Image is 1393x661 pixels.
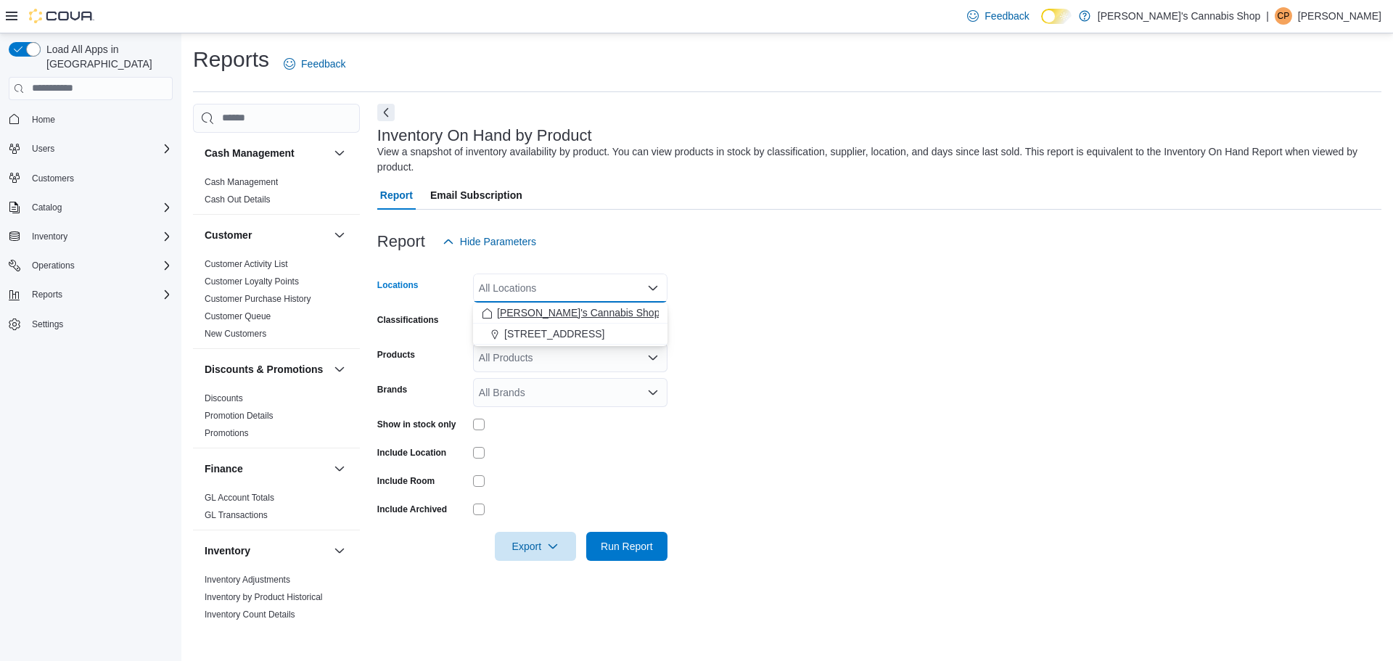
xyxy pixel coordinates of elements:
[3,313,178,334] button: Settings
[205,575,290,585] a: Inventory Adjustments
[32,202,62,213] span: Catalog
[205,146,328,160] button: Cash Management
[377,349,415,361] label: Products
[331,542,348,559] button: Inventory
[380,181,413,210] span: Report
[3,168,178,189] button: Customers
[1041,24,1042,25] span: Dark Mode
[205,258,288,270] span: Customer Activity List
[331,460,348,477] button: Finance
[193,489,360,530] div: Finance
[26,140,60,157] button: Users
[301,57,345,71] span: Feedback
[32,143,54,155] span: Users
[205,293,311,305] span: Customer Purchase History
[26,286,173,303] span: Reports
[377,104,395,121] button: Next
[205,626,326,638] span: Inventory On Hand by Package
[26,111,61,128] a: Home
[32,173,74,184] span: Customers
[377,279,419,291] label: Locations
[205,461,328,476] button: Finance
[647,282,659,294] button: Close list of options
[473,303,667,345] div: Choose from the following options
[205,428,249,438] a: Promotions
[504,327,604,341] span: [STREET_ADDRESS]
[205,393,243,404] span: Discounts
[32,319,63,330] span: Settings
[32,260,75,271] span: Operations
[430,181,522,210] span: Email Subscription
[32,289,62,300] span: Reports
[205,411,274,421] a: Promotion Details
[205,574,290,586] span: Inventory Adjustments
[205,543,328,558] button: Inventory
[26,286,68,303] button: Reports
[1298,7,1381,25] p: [PERSON_NAME]
[205,362,323,377] h3: Discounts & Promotions
[377,233,425,250] h3: Report
[377,384,407,395] label: Brands
[205,592,323,602] a: Inventory by Product Historical
[205,146,295,160] h3: Cash Management
[377,419,456,430] label: Show in stock only
[26,315,173,333] span: Settings
[497,305,659,320] span: [PERSON_NAME]'s Cannabis Shop
[9,103,173,373] nav: Complex example
[29,9,94,23] img: Cova
[205,259,288,269] a: Customer Activity List
[460,234,536,249] span: Hide Parameters
[26,140,173,157] span: Users
[193,45,269,74] h1: Reports
[601,539,653,554] span: Run Report
[32,114,55,126] span: Home
[205,228,252,242] h3: Customer
[647,387,659,398] button: Open list of options
[1266,7,1269,25] p: |
[205,427,249,439] span: Promotions
[205,627,326,637] a: Inventory On Hand by Package
[1041,9,1072,24] input: Dark Mode
[205,591,323,603] span: Inventory by Product Historical
[3,197,178,218] button: Catalog
[205,543,250,558] h3: Inventory
[205,609,295,620] span: Inventory Count Details
[205,393,243,403] a: Discounts
[586,532,667,561] button: Run Report
[193,390,360,448] div: Discounts & Promotions
[377,504,447,515] label: Include Archived
[278,49,351,78] a: Feedback
[205,328,266,340] span: New Customers
[26,199,67,216] button: Catalog
[3,139,178,159] button: Users
[1278,7,1290,25] span: CP
[377,447,446,459] label: Include Location
[205,176,278,188] span: Cash Management
[205,194,271,205] a: Cash Out Details
[205,493,274,503] a: GL Account Totals
[205,492,274,504] span: GL Account Totals
[205,509,268,521] span: GL Transactions
[647,352,659,364] button: Open list of options
[3,255,178,276] button: Operations
[331,226,348,244] button: Customer
[26,228,173,245] span: Inventory
[205,177,278,187] a: Cash Management
[205,410,274,422] span: Promotion Details
[473,303,667,324] button: [PERSON_NAME]'s Cannabis Shop
[961,1,1035,30] a: Feedback
[377,314,439,326] label: Classifications
[331,361,348,378] button: Discounts & Promotions
[985,9,1029,23] span: Feedback
[331,144,348,162] button: Cash Management
[205,510,268,520] a: GL Transactions
[205,461,243,476] h3: Finance
[26,257,81,274] button: Operations
[26,199,173,216] span: Catalog
[1275,7,1292,25] div: Cassandra Prince
[26,257,173,274] span: Operations
[473,324,667,345] button: [STREET_ADDRESS]
[205,276,299,287] a: Customer Loyalty Points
